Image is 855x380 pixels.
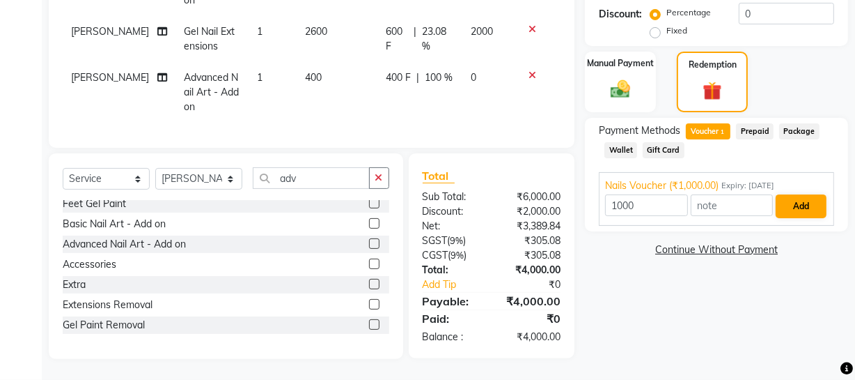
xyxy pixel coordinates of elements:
a: Continue Without Payment [588,243,845,257]
span: 1 [257,71,262,84]
span: [PERSON_NAME] [71,71,149,84]
div: ₹0 [492,310,571,327]
button: Add [776,195,826,218]
div: ₹3,389.84 [492,219,571,234]
div: Discount: [599,7,642,22]
div: ( ) [412,248,492,263]
div: Accessories [63,257,116,272]
div: ₹6,000.00 [492,190,571,204]
div: Balance : [412,330,492,344]
div: Net: [412,219,492,234]
div: ₹4,000.00 [492,330,571,344]
span: 0 [471,71,476,84]
div: Advanced Nail Art - Add on [63,237,186,252]
span: Advanced Nail Art - Add on [184,71,239,113]
span: 1 [257,25,262,38]
div: ₹4,000.00 [492,263,571,278]
span: 23.08 % [422,24,454,54]
span: | [416,70,419,85]
div: Feet Gel Paint [63,197,126,211]
span: Prepaid [736,123,774,139]
div: Nail Tip [63,338,95,353]
span: Gel Nail Extensions [184,25,235,52]
div: Basic Nail Art - Add on [63,217,166,231]
div: ₹4,000.00 [492,293,571,310]
div: Extensions Removal [63,298,152,312]
div: Discount: [412,204,492,219]
span: Total [423,169,455,183]
span: Nails Voucher (₹1,000.00) [605,178,719,193]
span: Package [779,123,819,139]
div: Gel Paint Removal [63,318,145,333]
img: _gift.svg [697,79,727,102]
span: Gift Card [643,142,684,158]
div: ₹305.08 [492,234,571,248]
span: 100 % [425,70,453,85]
span: 2600 [305,25,327,38]
span: | [414,24,416,54]
label: Redemption [689,59,737,71]
span: Wallet [604,142,637,158]
span: 400 [305,71,322,84]
div: Paid: [412,310,492,327]
span: 400 F [386,70,411,85]
span: Expiry: [DATE] [721,180,774,192]
input: Search or Scan [253,167,370,189]
div: Extra [63,278,86,292]
span: Voucher [686,123,730,139]
div: ₹305.08 [492,248,571,263]
span: [PERSON_NAME] [71,25,149,38]
div: Total: [412,263,492,278]
input: note [691,195,773,216]
span: 9% [451,250,464,261]
label: Percentage [666,6,711,19]
div: Payable: [412,293,492,310]
span: 1 [719,128,726,137]
div: ₹0 [505,278,571,292]
span: 2000 [471,25,493,38]
label: Manual Payment [587,57,654,70]
img: _cash.svg [604,78,636,101]
span: Payment Methods [599,123,680,138]
span: 600 F [386,24,408,54]
div: ( ) [412,234,492,248]
div: ₹2,000.00 [492,204,571,219]
div: Sub Total: [412,190,492,204]
span: SGST [423,234,448,247]
input: Amount [605,195,687,216]
span: CGST [423,249,448,261]
a: Add Tip [412,278,505,292]
span: 9% [450,235,464,246]
label: Fixed [666,24,687,37]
